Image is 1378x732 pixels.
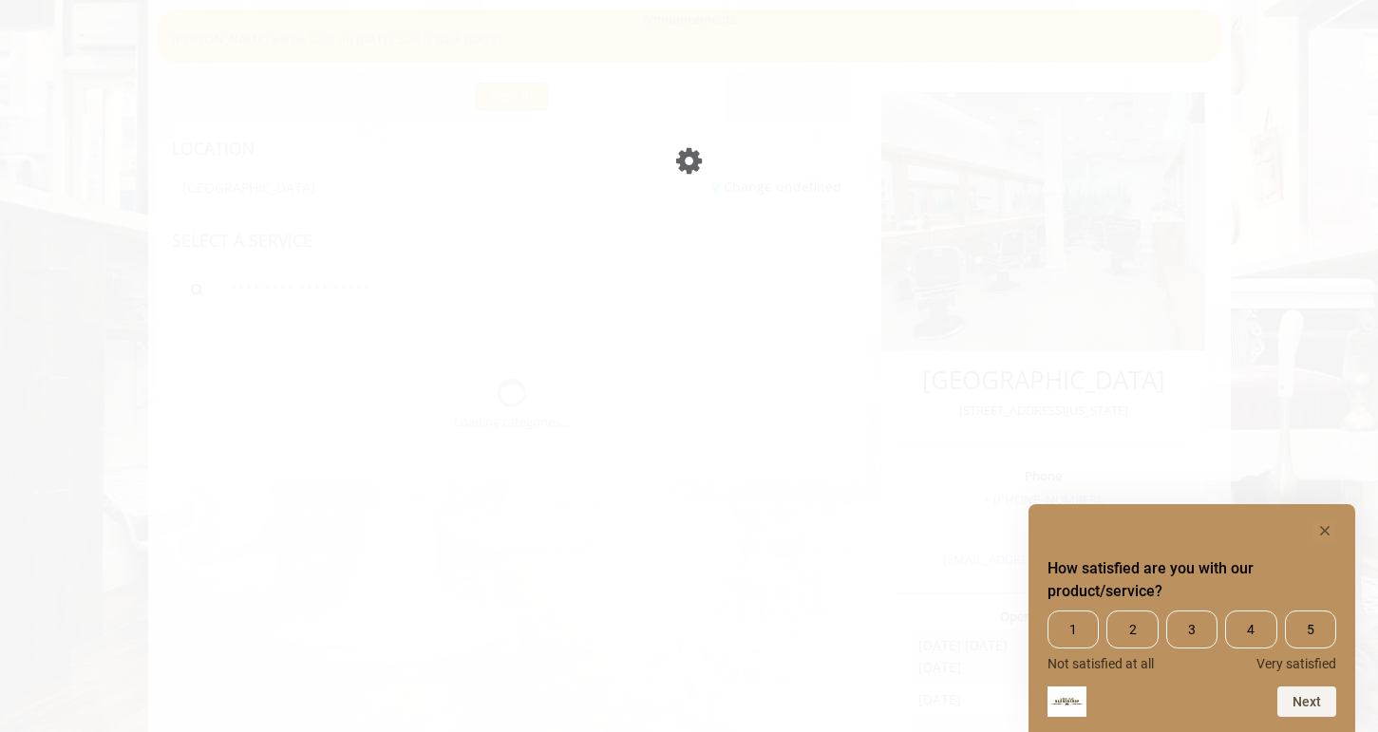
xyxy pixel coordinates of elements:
[1048,656,1154,671] span: Not satisfied at all
[1048,610,1336,671] div: How satisfied are you with our product/service? Select an option from 1 to 5, with 1 being Not sa...
[1166,610,1218,648] span: 3
[1285,610,1336,648] span: 5
[1048,557,1336,603] h2: How satisfied are you with our product/service? Select an option from 1 to 5, with 1 being Not sa...
[1313,519,1336,542] button: Hide survey
[1048,519,1336,717] div: How satisfied are you with our product/service? Select an option from 1 to 5, with 1 being Not sa...
[1106,610,1158,648] span: 2
[1277,686,1336,717] button: Next question
[1048,610,1099,648] span: 1
[1225,610,1276,648] span: 4
[1256,656,1336,671] span: Very satisfied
